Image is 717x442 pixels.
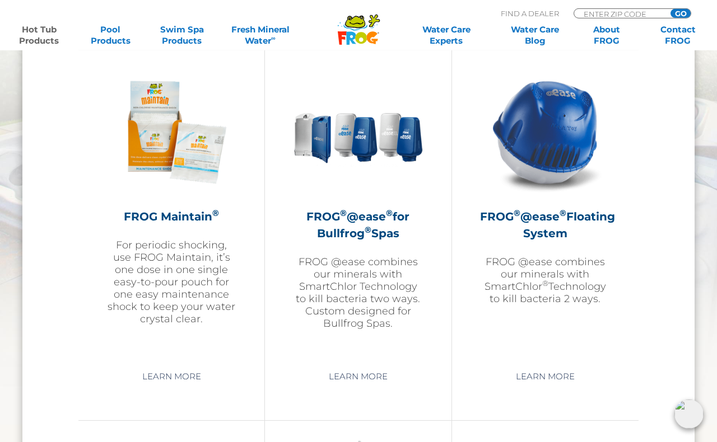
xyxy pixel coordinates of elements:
[579,24,634,46] a: AboutFROG
[293,67,423,197] img: bullfrog-product-hero-300x300.png
[340,208,347,218] sup: ®
[365,224,371,235] sup: ®
[503,366,588,387] a: Learn More
[480,67,610,197] img: hot-tub-product-atease-system-300x300.png
[212,208,219,218] sup: ®
[501,8,559,18] p: Find A Dealer
[560,208,566,218] sup: ®
[106,67,236,358] a: FROG Maintain®For periodic shocking, use FROG Maintain, it’s one dose in one single easy-to-pour ...
[401,24,491,46] a: Water CareExperts
[226,24,295,46] a: Fresh MineralWater∞
[542,279,548,288] sup: ®
[106,67,236,197] img: Frog_Maintain_Hero-2-v2-300x300.png
[106,208,236,225] h2: FROG Maintain
[674,399,704,429] img: openIcon
[154,24,209,46] a: Swim SpaProducts
[316,366,401,387] a: Learn More
[106,239,236,325] p: For periodic shocking, use FROG Maintain, it’s one dose in one single easy-to-pour pouch for one ...
[293,256,423,330] p: FROG @ease combines our minerals with SmartChlor Technology to kill bacteria two ways. Custom des...
[650,24,706,46] a: ContactFROG
[508,24,563,46] a: Water CareBlog
[583,9,658,18] input: Zip Code Form
[11,24,67,46] a: Hot TubProducts
[480,256,611,305] p: FROG @ease combines our minerals with SmartChlor Technology to kill bacteria 2 ways.
[386,208,393,218] sup: ®
[480,67,611,358] a: FROG®@ease®Floating SystemFROG @ease combines our minerals with SmartChlor®Technology to kill bac...
[83,24,138,46] a: PoolProducts
[480,208,611,242] h2: FROG @ease Floating System
[293,67,423,358] a: FROG®@ease®for Bullfrog®SpasFROG @ease combines our minerals with SmartChlor Technology to kill b...
[671,9,691,18] input: GO
[293,208,423,242] h2: FROG @ease for Bullfrog Spas
[129,366,214,387] a: Learn More
[271,34,276,42] sup: ∞
[514,208,520,218] sup: ®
